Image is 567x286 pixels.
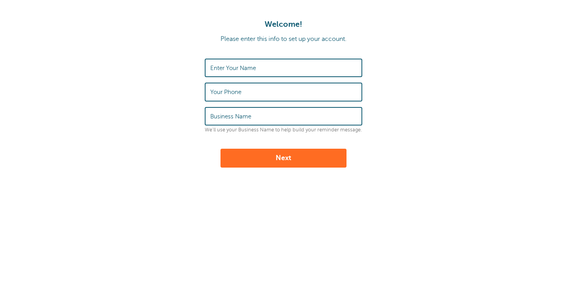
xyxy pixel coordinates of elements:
[210,113,251,120] label: Business Name
[8,35,559,43] p: Please enter this info to set up your account.
[220,149,346,168] button: Next
[210,89,241,96] label: Your Phone
[8,20,559,29] h1: Welcome!
[210,65,256,72] label: Enter Your Name
[205,127,362,133] p: We'll use your Business Name to help build your reminder message.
